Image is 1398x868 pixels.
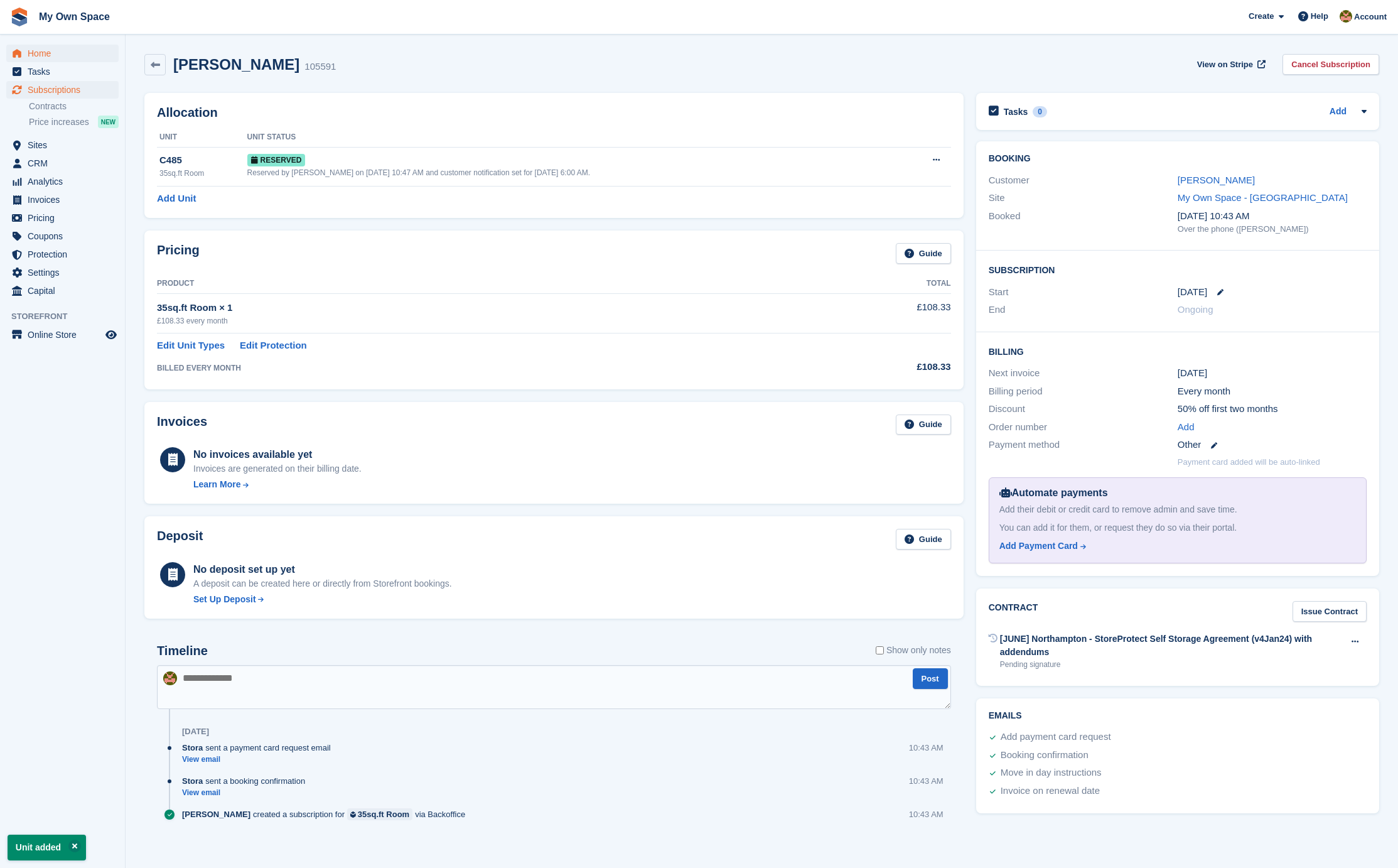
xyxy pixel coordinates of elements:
a: Add Payment Card [999,540,1351,553]
div: You can add it for them, or request they do so via their portal. [999,521,1356,534]
div: Booked [989,209,1178,236]
a: Add [1178,420,1195,435]
h2: Pricing [157,243,200,264]
th: Total [804,274,951,294]
div: Start [989,285,1178,300]
div: Every month [1178,384,1367,399]
time: 2025-09-03 00:00:00 UTC [1178,285,1207,300]
div: End [989,303,1178,317]
a: menu [6,191,119,209]
div: sent a payment card request email [182,742,337,754]
td: £108.33 [804,293,951,333]
span: Help [1311,10,1328,23]
span: Home [28,45,103,62]
h2: Allocation [157,106,951,120]
a: Preview store [104,327,119,342]
span: View on Stripe [1197,58,1253,71]
a: menu [6,155,119,172]
p: Unit added [8,835,86,860]
button: Post [913,668,948,689]
div: NEW [98,116,119,128]
span: Subscriptions [28,81,103,99]
a: menu [6,282,119,300]
div: C485 [159,153,247,168]
a: menu [6,173,119,190]
th: Product [157,274,804,294]
a: menu [6,45,119,62]
div: 35sq.ft Room × 1 [157,301,804,315]
div: £108.33 every month [157,315,804,327]
a: menu [6,246,119,263]
span: Stora [182,742,203,754]
span: [PERSON_NAME] [182,808,250,820]
a: menu [6,81,119,99]
span: Protection [28,246,103,263]
div: Other [1178,438,1367,452]
span: CRM [28,155,103,172]
img: Keely Collin [163,671,177,685]
span: Account [1354,11,1387,23]
span: Online Store [28,326,103,344]
span: Create [1249,10,1274,23]
div: Discount [989,402,1178,416]
div: Add their debit or credit card to remove admin and save time. [999,503,1356,516]
h2: Deposit [157,529,203,550]
div: No invoices available yet [193,447,362,462]
div: Reserved by [PERSON_NAME] on [DATE] 10:47 AM and customer notification set for [DATE] 6:00 AM. [247,167,901,178]
a: menu [6,227,119,245]
a: Edit Unit Types [157,339,225,353]
span: Ongoing [1178,304,1213,315]
div: Next invoice [989,366,1178,381]
a: Issue Contract [1293,601,1367,622]
span: Coupons [28,227,103,245]
a: Guide [896,415,951,435]
span: Reserved [247,154,306,166]
img: stora-icon-8386f47178a22dfd0bd8f6a31ec36ba5ce8667c1dd55bd0f319d3a0aa187defe.svg [10,8,29,26]
a: menu [6,63,119,80]
a: View email [182,788,311,798]
a: Cancel Subscription [1282,54,1379,75]
div: Automate payments [999,486,1356,501]
label: Show only notes [876,644,951,657]
a: Set Up Deposit [193,593,452,606]
a: Learn More [193,478,362,491]
span: Analytics [28,173,103,190]
th: Unit [157,127,247,148]
div: Pending signature [1000,659,1343,670]
div: £108.33 [804,360,951,374]
div: Booking confirmation [1001,748,1089,763]
div: [DATE] [182,727,209,737]
a: 35sq.ft Room [347,808,412,820]
div: Invoice on renewal date [1001,784,1100,799]
h2: Billing [989,345,1367,357]
span: Tasks [28,63,103,80]
div: [JUNE] Northampton - StoreProtect Self Storage Agreement (v4Jan24) with addendums [1000,632,1343,659]
h2: Booking [989,154,1367,164]
div: 105591 [304,60,336,74]
a: [PERSON_NAME] [1178,175,1255,185]
div: Payment method [989,438,1178,452]
div: created a subscription for via Backoffice [182,808,471,820]
div: sent a booking confirmation [182,775,311,787]
div: 35sq.ft Room [159,168,247,179]
div: Set Up Deposit [193,593,256,606]
p: Payment card added will be auto-linked [1178,456,1320,469]
div: Add payment card request [1001,730,1111,745]
span: Pricing [28,209,103,227]
th: Unit Status [247,127,901,148]
div: Move in day instructions [1001,766,1102,781]
div: 10:43 AM [909,775,944,787]
span: Capital [28,282,103,300]
div: Add Payment Card [999,540,1078,553]
h2: Tasks [1004,106,1028,117]
span: Settings [28,264,103,281]
span: Storefront [11,310,125,323]
a: My Own Space [34,6,115,27]
a: menu [6,326,119,344]
a: My Own Space - [GEOGRAPHIC_DATA] [1178,192,1348,203]
span: Price increases [29,116,89,128]
div: Site [989,191,1178,205]
div: [DATE] 10:43 AM [1178,209,1367,224]
h2: Contract [989,601,1038,622]
div: Customer [989,173,1178,188]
